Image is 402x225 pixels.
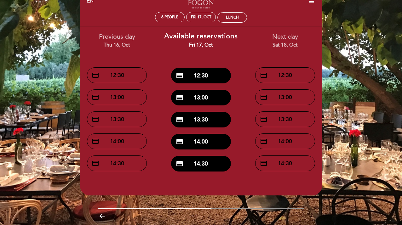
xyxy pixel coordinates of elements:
button: credit_card 12:30 [171,68,231,83]
button: credit_card 13:30 [171,112,231,127]
div: Previous day [80,32,154,48]
div: Fri 17, Oct [191,15,211,20]
span: credit_card [176,160,183,167]
button: credit_card 14:00 [255,133,315,149]
span: credit_card [92,115,99,123]
div: Thu 16, Oct [80,42,154,49]
span: credit_card [92,71,99,79]
span: credit_card [92,160,99,167]
div: Sat 18, Oct [248,42,322,49]
button: credit_card 13:00 [171,90,231,105]
span: 6 people [161,15,178,20]
span: credit_card [260,71,267,79]
div: Fri 17, Oct [164,42,238,49]
div: Next day [248,32,322,48]
button: credit_card 13:00 [87,89,147,105]
button: credit_card 12:30 [87,67,147,83]
span: credit_card [92,93,99,101]
button: credit_card 13:00 [255,89,315,105]
button: credit_card 13:30 [87,111,147,127]
span: credit_card [260,138,267,145]
span: credit_card [260,93,267,101]
span: credit_card [260,115,267,123]
div: Lunch [226,15,239,20]
div: Available reservations [164,31,238,49]
span: credit_card [176,116,183,123]
button: credit_card 13:30 [255,111,315,127]
button: credit_card 14:00 [171,134,231,149]
span: credit_card [176,138,183,145]
span: credit_card [176,94,183,101]
span: credit_card [176,72,183,79]
i: arrow_backward [98,212,106,220]
span: credit_card [260,160,267,167]
button: credit_card 14:30 [255,155,315,171]
button: credit_card 14:30 [87,155,147,171]
button: credit_card 12:30 [255,67,315,83]
button: credit_card 14:00 [87,133,147,149]
button: credit_card 14:30 [171,156,231,172]
span: credit_card [92,138,99,145]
